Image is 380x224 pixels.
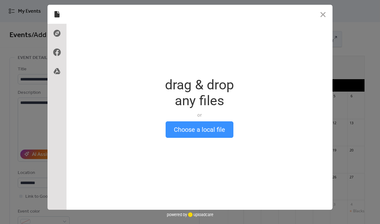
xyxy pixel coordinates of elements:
div: powered by [167,210,213,219]
div: Local Files [47,5,66,24]
button: Close [313,5,332,24]
div: or [165,112,234,118]
div: drag & drop any files [165,77,234,109]
div: Google Drive [47,62,66,81]
div: Facebook [47,43,66,62]
a: uploadcare [187,212,213,217]
div: Direct Link [47,24,66,43]
button: Choose a local file [166,121,233,138]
